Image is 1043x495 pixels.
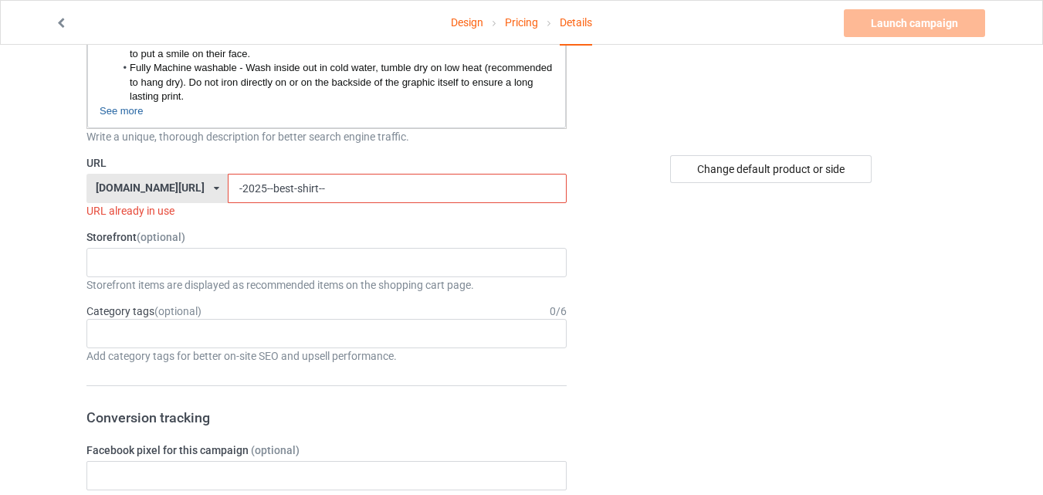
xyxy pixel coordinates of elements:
[86,442,567,458] label: Facebook pixel for this campaign
[86,348,567,364] div: Add category tags for better on-site SEO and upsell performance.
[251,444,300,456] span: (optional)
[86,129,567,144] div: Write a unique, thorough description for better search engine traffic.
[130,19,555,59] span: This Revolution Movement unisex (Men and Women) T-shirt is a comfortable, affordable way to expre...
[505,1,538,44] a: Pricing
[137,231,185,243] span: (optional)
[96,182,205,193] div: [DOMAIN_NAME][URL]
[560,1,592,46] div: Details
[550,303,567,319] div: 0 / 6
[86,409,567,426] h3: Conversion tracking
[154,305,201,317] span: (optional)
[86,277,567,293] div: Storefront items are displayed as recommended items on the shopping cart page.
[86,303,201,319] label: Category tags
[100,105,143,117] span: See more
[86,229,567,245] label: Storefront
[670,155,872,183] div: Change default product or side
[86,203,567,219] div: URL already in use
[86,155,567,171] label: URL
[130,62,555,102] span: Fully Machine washable - Wash inside out in cold water, tumble dry on low heat (recommended to ha...
[451,1,483,44] a: Design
